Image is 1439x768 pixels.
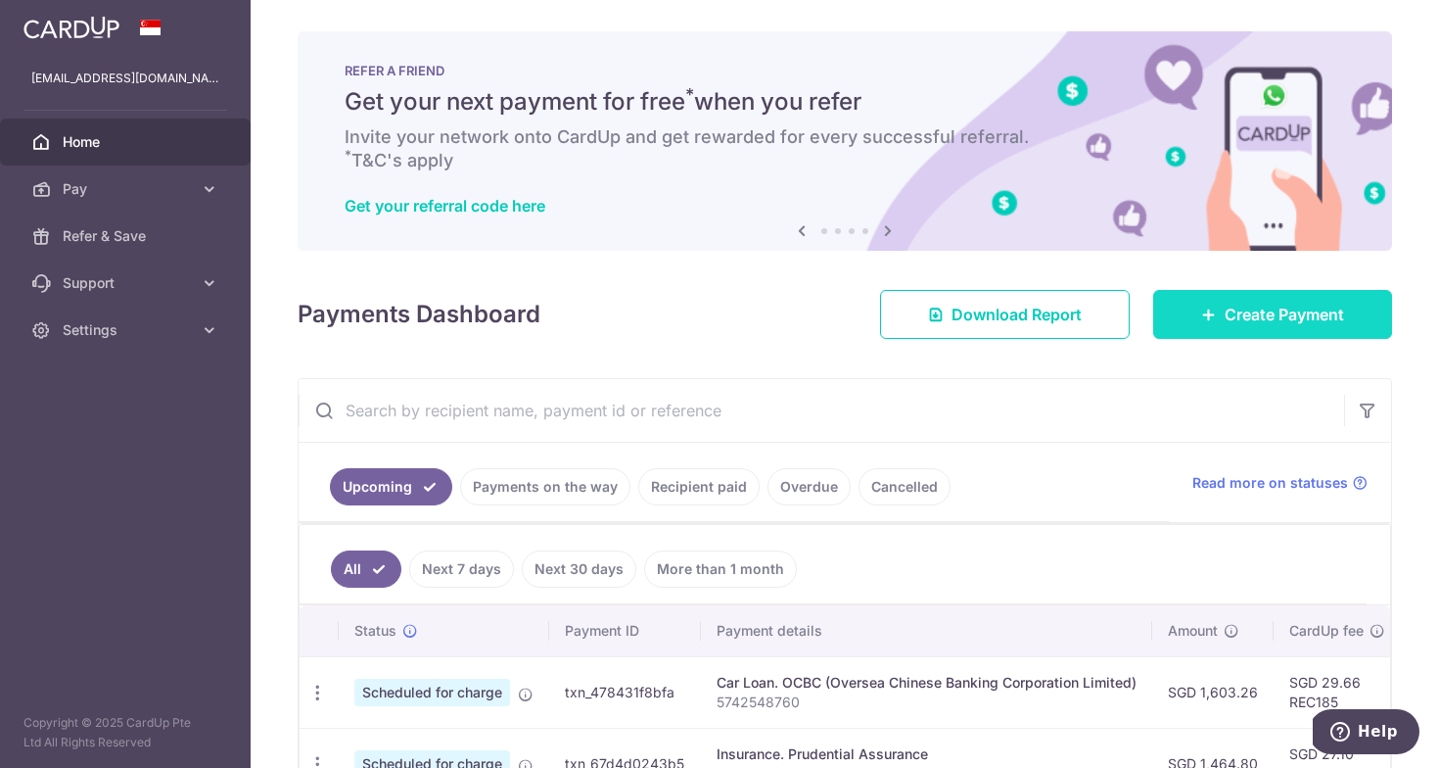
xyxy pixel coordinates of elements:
[1152,656,1274,728] td: SGD 1,603.26
[354,621,396,641] span: Status
[299,379,1344,442] input: Search by recipient name, payment id or reference
[63,132,192,152] span: Home
[1153,290,1392,339] a: Create Payment
[63,320,192,340] span: Settings
[767,468,851,505] a: Overdue
[1192,473,1348,493] span: Read more on statuses
[409,551,514,588] a: Next 7 days
[1274,656,1401,728] td: SGD 29.66 REC185
[859,468,951,505] a: Cancelled
[345,63,1345,78] p: REFER A FRIEND
[23,16,119,39] img: CardUp
[345,125,1345,172] h6: Invite your network onto CardUp and get rewarded for every successful referral. T&C's apply
[644,551,797,588] a: More than 1 month
[717,744,1137,764] div: Insurance. Prudential Assurance
[345,196,545,216] a: Get your referral code here
[1313,709,1419,758] iframe: Opens a widget where you can find more information
[63,273,192,293] span: Support
[31,69,219,88] p: [EMAIL_ADDRESS][DOMAIN_NAME]
[880,290,1130,339] a: Download Report
[522,551,636,588] a: Next 30 days
[1168,621,1218,641] span: Amount
[331,551,401,588] a: All
[460,468,630,505] a: Payments on the way
[717,693,1137,712] p: 5742548760
[1192,473,1368,493] a: Read more on statuses
[63,179,192,199] span: Pay
[63,226,192,246] span: Refer & Save
[345,86,1345,118] h5: Get your next payment for free when you refer
[298,297,540,332] h4: Payments Dashboard
[701,605,1152,656] th: Payment details
[952,303,1082,326] span: Download Report
[717,673,1137,693] div: Car Loan. OCBC (Oversea Chinese Banking Corporation Limited)
[1225,303,1344,326] span: Create Payment
[638,468,760,505] a: Recipient paid
[549,656,701,728] td: txn_478431f8bfa
[354,679,510,706] span: Scheduled for charge
[298,31,1392,251] img: RAF banner
[1289,621,1364,641] span: CardUp fee
[549,605,701,656] th: Payment ID
[330,468,452,505] a: Upcoming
